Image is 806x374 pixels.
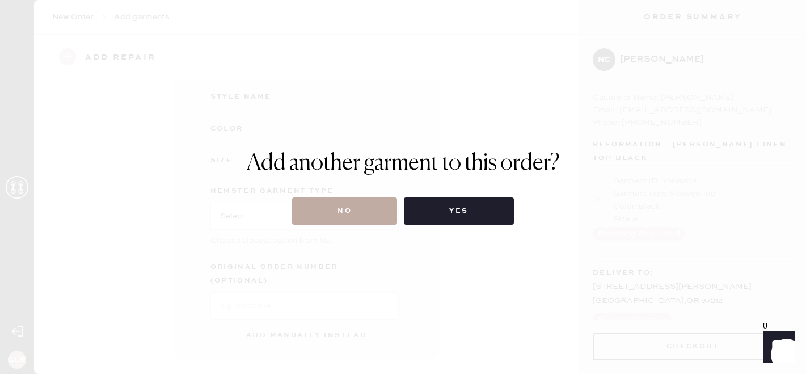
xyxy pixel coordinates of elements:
[247,150,560,177] h1: Add another garment to this order?
[292,197,397,225] button: No
[404,197,513,225] button: Yes
[752,323,801,372] iframe: Front Chat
